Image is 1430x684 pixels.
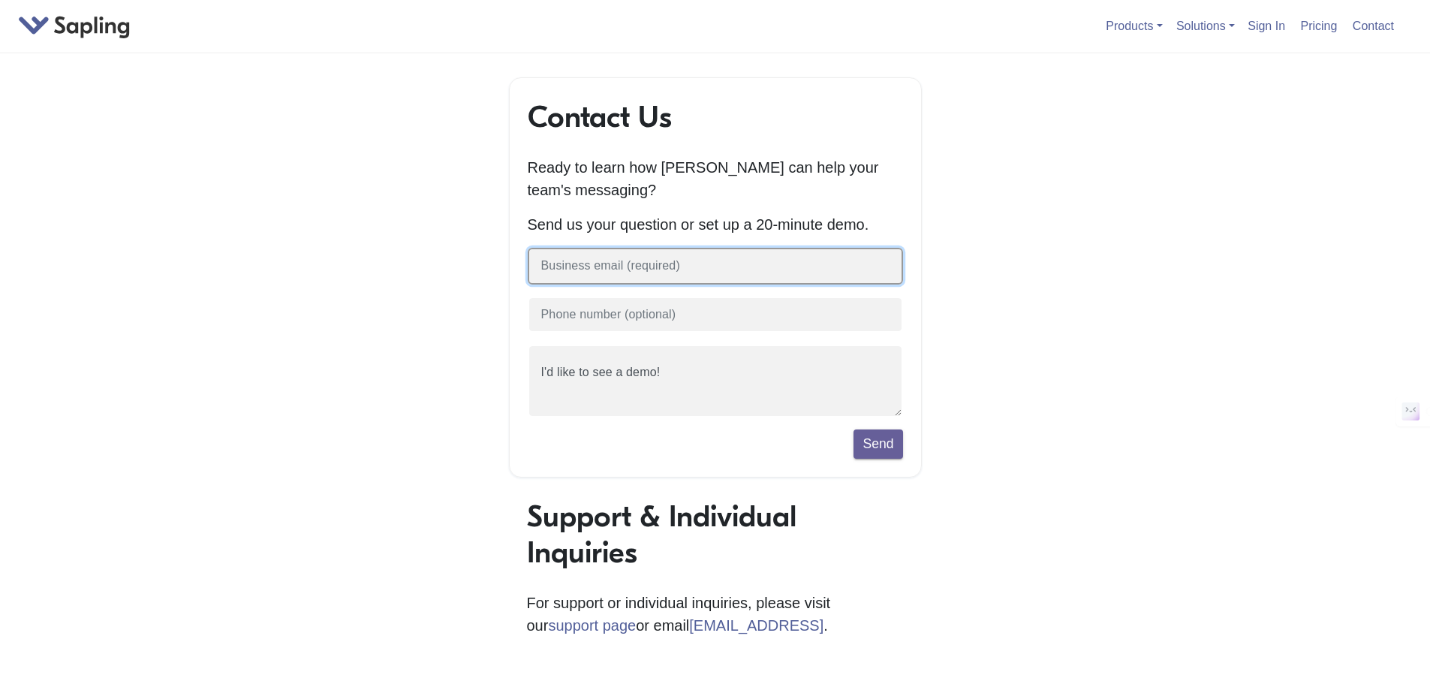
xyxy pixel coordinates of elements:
textarea: I'd like to see a demo! [528,345,903,417]
a: support page [548,617,636,634]
a: Contact [1347,14,1400,38]
a: Products [1106,20,1162,32]
h1: Contact Us [528,99,903,135]
a: Solutions [1176,20,1235,32]
button: Send [853,429,902,458]
input: Phone number (optional) [528,297,903,333]
a: [EMAIL_ADDRESS] [689,617,823,634]
a: Pricing [1295,14,1344,38]
p: Send us your question or set up a 20-minute demo. [528,213,903,236]
h1: Support & Individual Inquiries [527,499,904,571]
input: Business email (required) [528,248,903,285]
a: Sign In [1242,14,1291,38]
p: Ready to learn how [PERSON_NAME] can help your team's messaging? [528,156,903,201]
p: For support or individual inquiries, please visit our or email . [527,592,904,637]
